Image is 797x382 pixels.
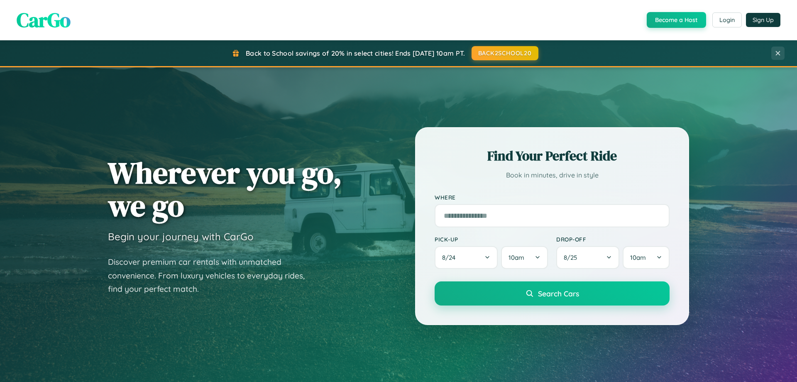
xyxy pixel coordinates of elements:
span: 8 / 25 [564,254,581,261]
button: BACK2SCHOOL20 [472,46,538,60]
span: 8 / 24 [442,254,460,261]
span: 10am [509,254,524,261]
button: Become a Host [647,12,706,28]
h3: Begin your journey with CarGo [108,230,254,243]
p: Book in minutes, drive in style [435,169,670,181]
span: Back to School savings of 20% in select cities! Ends [DATE] 10am PT. [246,49,465,57]
button: 8/25 [556,246,619,269]
label: Pick-up [435,236,548,243]
button: Login [712,12,742,27]
span: Search Cars [538,289,579,298]
h1: Wherever you go, we go [108,156,342,222]
button: 10am [501,246,548,269]
button: Search Cars [435,281,670,306]
span: CarGo [17,6,71,34]
label: Where [435,194,670,201]
label: Drop-off [556,236,670,243]
button: Sign Up [746,13,780,27]
h2: Find Your Perfect Ride [435,147,670,165]
p: Discover premium car rentals with unmatched convenience. From luxury vehicles to everyday rides, ... [108,255,315,296]
button: 10am [623,246,670,269]
span: 10am [630,254,646,261]
button: 8/24 [435,246,498,269]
